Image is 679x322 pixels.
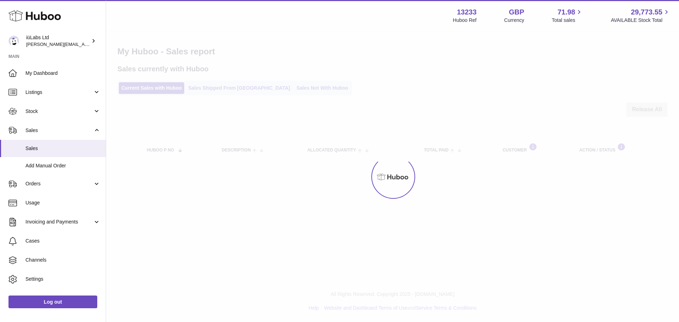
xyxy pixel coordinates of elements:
span: Usage [25,199,100,206]
span: 71.98 [557,7,575,17]
span: Orders [25,180,93,187]
span: Cases [25,238,100,244]
div: Currency [504,17,524,24]
span: Sales [25,145,100,152]
span: AVAILABLE Stock Total [611,17,671,24]
span: Channels [25,257,100,263]
span: Invoicing and Payments [25,219,93,225]
a: Log out [8,296,97,308]
a: 71.98 Total sales [552,7,583,24]
strong: GBP [509,7,524,17]
span: Add Manual Order [25,162,100,169]
span: Total sales [552,17,583,24]
div: iüLabs Ltd [26,34,90,48]
span: Stock [25,108,93,115]
strong: 13233 [457,7,477,17]
img: annunziata@iulabs.co [8,36,19,46]
span: Settings [25,276,100,282]
span: My Dashboard [25,70,100,77]
span: Sales [25,127,93,134]
a: 29,773.55 AVAILABLE Stock Total [611,7,671,24]
span: Listings [25,89,93,96]
div: Huboo Ref [453,17,477,24]
span: [PERSON_NAME][EMAIL_ADDRESS][DOMAIN_NAME] [26,41,142,47]
span: 29,773.55 [631,7,662,17]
